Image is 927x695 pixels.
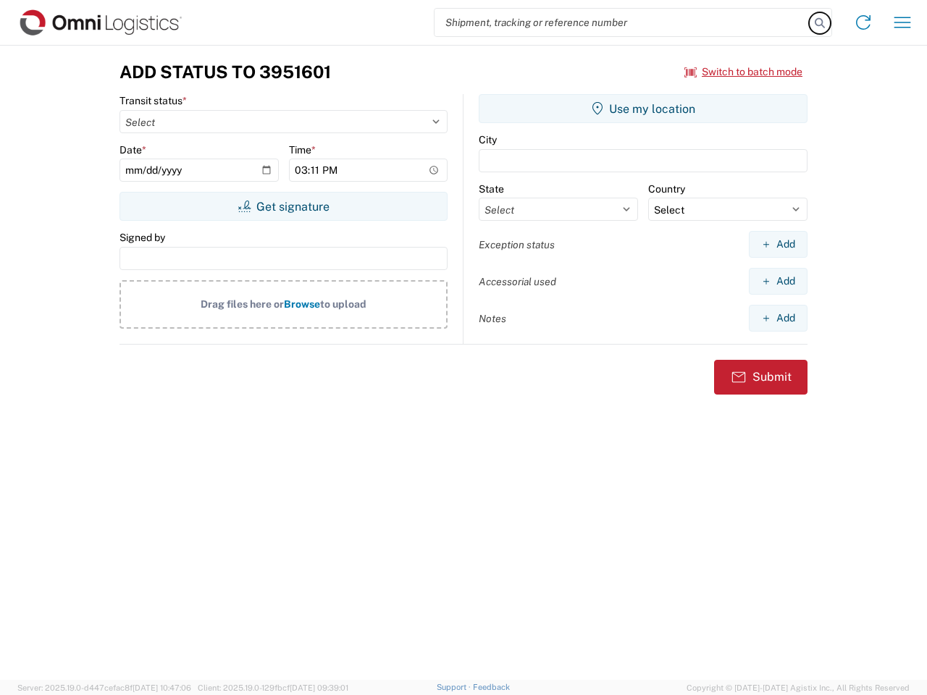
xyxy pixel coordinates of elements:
[479,182,504,195] label: State
[749,268,808,295] button: Add
[119,143,146,156] label: Date
[749,305,808,332] button: Add
[119,231,165,244] label: Signed by
[290,683,348,692] span: [DATE] 09:39:01
[289,143,316,156] label: Time
[133,683,191,692] span: [DATE] 10:47:06
[473,683,510,691] a: Feedback
[684,60,802,84] button: Switch to batch mode
[648,182,685,195] label: Country
[17,683,191,692] span: Server: 2025.19.0-d447cefac8f
[687,681,910,694] span: Copyright © [DATE]-[DATE] Agistix Inc., All Rights Reserved
[119,192,448,221] button: Get signature
[201,298,284,310] span: Drag files here or
[320,298,366,310] span: to upload
[479,312,506,325] label: Notes
[714,360,808,395] button: Submit
[479,94,808,123] button: Use my location
[479,133,497,146] label: City
[119,94,187,107] label: Transit status
[435,9,810,36] input: Shipment, tracking or reference number
[479,275,556,288] label: Accessorial used
[284,298,320,310] span: Browse
[749,231,808,258] button: Add
[119,62,331,83] h3: Add Status to 3951601
[198,683,348,692] span: Client: 2025.19.0-129fbcf
[479,238,555,251] label: Exception status
[437,683,473,691] a: Support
